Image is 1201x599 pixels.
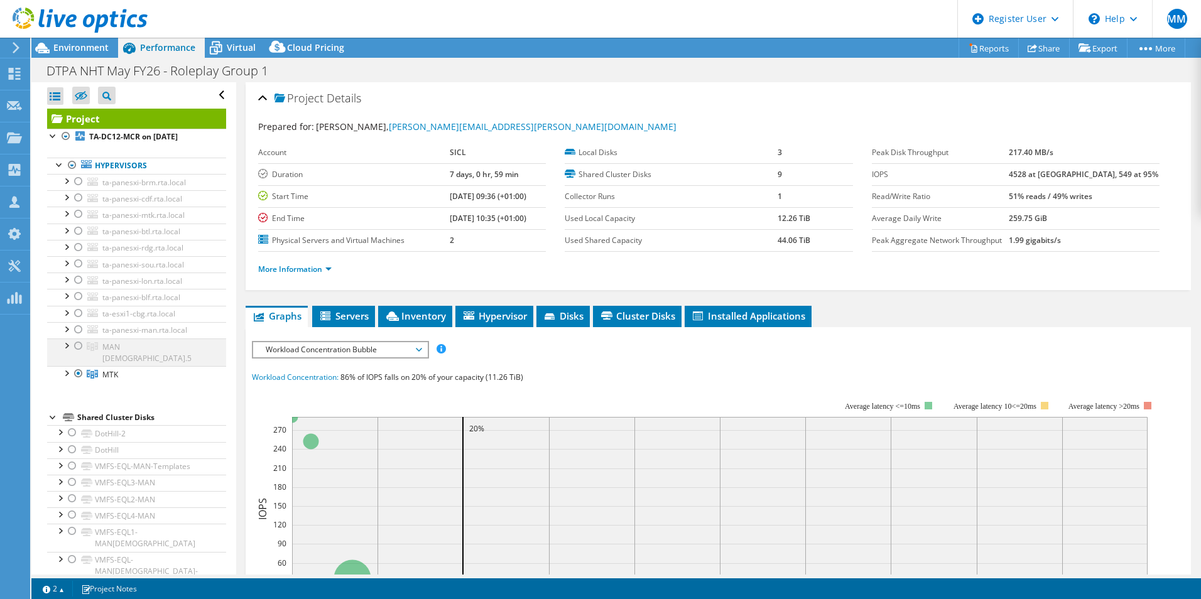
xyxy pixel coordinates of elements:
[450,235,454,246] b: 2
[1127,38,1185,58] a: More
[599,310,675,322] span: Cluster Disks
[102,342,192,364] span: MAN [DEMOGRAPHIC_DATA].5
[47,458,226,475] a: VMFS-EQL-MAN-Templates
[140,41,195,53] span: Performance
[258,146,450,159] label: Account
[778,169,782,180] b: 9
[565,146,778,159] label: Local Disks
[102,193,182,204] span: ta-panesxi-cdf.rta.local
[389,121,677,132] a: [PERSON_NAME][EMAIL_ADDRESS][PERSON_NAME][DOMAIN_NAME]
[327,90,361,105] span: Details
[273,424,286,435] text: 270
[450,147,466,158] b: SICL
[47,552,226,591] a: VMFS-EQL-MAN[DEMOGRAPHIC_DATA]-ISOs-Templates
[258,121,314,132] label: Prepared for:
[778,235,810,246] b: 44.06 TiB
[102,369,118,380] span: MTK
[47,524,226,551] a: VMFS-EQL1-MAN[DEMOGRAPHIC_DATA]
[469,423,484,434] text: 20%
[278,538,286,549] text: 90
[872,146,1009,159] label: Peak Disk Throughput
[872,168,1009,181] label: IOPS
[102,210,185,220] span: ta-panesxi-mtk.rta.local
[1069,38,1128,58] a: Export
[1009,147,1053,158] b: 217.40 MB/s
[778,147,782,158] b: 3
[47,338,226,366] a: MAN 6.5
[258,264,332,274] a: More Information
[872,234,1009,247] label: Peak Aggregate Network Throughput
[258,168,450,181] label: Duration
[1009,191,1092,202] b: 51% reads / 49% writes
[227,41,256,53] span: Virtual
[462,310,527,322] span: Hypervisor
[102,226,180,237] span: ta-panesxi-btl.rta.local
[1018,38,1070,58] a: Share
[278,558,286,568] text: 60
[102,242,183,253] span: ta-panesxi-rdg.rta.local
[47,256,226,273] a: ta-panesxi-sou.rta.local
[259,342,421,357] span: Workload Concentration Bubble
[47,109,226,129] a: Project
[273,482,286,492] text: 180
[1009,169,1158,180] b: 4528 at [GEOGRAPHIC_DATA], 549 at 95%
[47,322,226,338] a: ta-panesxi-man.rta.local
[47,507,226,524] a: VMFS-EQL4-MAN
[258,212,450,225] label: End Time
[47,207,226,223] a: ta-panesxi-mtk.rta.local
[47,425,226,441] a: DotHill-2
[102,308,175,319] span: ta-esxi1-cbg.rta.local
[47,442,226,458] a: DotHill
[102,276,182,286] span: ta-panesxi-lon.rta.local
[565,212,778,225] label: Used Local Capacity
[102,177,186,188] span: ta-panesxi-brm.rta.local
[47,174,226,190] a: ta-panesxi-brm.rta.local
[47,158,226,174] a: Hypervisors
[450,169,519,180] b: 7 days, 0 hr, 59 min
[1089,13,1100,24] svg: \n
[1167,9,1187,29] span: MM
[318,310,369,322] span: Servers
[102,259,184,270] span: ta-panesxi-sou.rta.local
[47,475,226,491] a: VMFS-EQL3-MAN
[691,310,805,322] span: Installed Applications
[47,366,226,382] a: MTK
[273,500,286,511] text: 150
[959,38,1019,58] a: Reports
[47,491,226,507] a: VMFS-EQL2-MAN
[102,325,187,335] span: ta-panesxi-man.rta.local
[340,372,523,382] span: 86% of IOPS falls on 20% of your capacity (11.26 TiB)
[316,121,677,132] span: [PERSON_NAME],
[778,191,782,202] b: 1
[872,212,1009,225] label: Average Daily Write
[47,129,226,145] a: TA-DC12-MCR on [DATE]
[273,519,286,530] text: 120
[47,289,226,305] a: ta-panesxi-blf.rta.local
[34,581,73,596] a: 2
[565,190,778,203] label: Collector Runs
[53,41,109,53] span: Environment
[384,310,446,322] span: Inventory
[287,41,344,53] span: Cloud Pricing
[252,372,339,382] span: Workload Concentration:
[47,273,226,289] a: ta-panesxi-lon.rta.local
[256,498,269,520] text: IOPS
[47,240,226,256] a: ta-panesxi-rdg.rta.local
[47,224,226,240] a: ta-panesxi-btl.rta.local
[1068,402,1139,411] text: Average latency >20ms
[47,306,226,322] a: ta-esxi1-cbg.rta.local
[450,191,526,202] b: [DATE] 09:36 (+01:00)
[273,443,286,454] text: 240
[258,190,450,203] label: Start Time
[778,213,810,224] b: 12.26 TiB
[89,131,178,142] b: TA-DC12-MCR on [DATE]
[543,310,584,322] span: Disks
[565,234,778,247] label: Used Shared Capacity
[41,64,288,78] h1: DTPA NHT May FY26 - Roleplay Group 1
[872,190,1009,203] label: Read/Write Ratio
[72,581,146,596] a: Project Notes
[845,402,920,411] tspan: Average latency <=10ms
[273,463,286,473] text: 210
[252,310,302,322] span: Graphs
[102,292,180,303] span: ta-panesxi-blf.rta.local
